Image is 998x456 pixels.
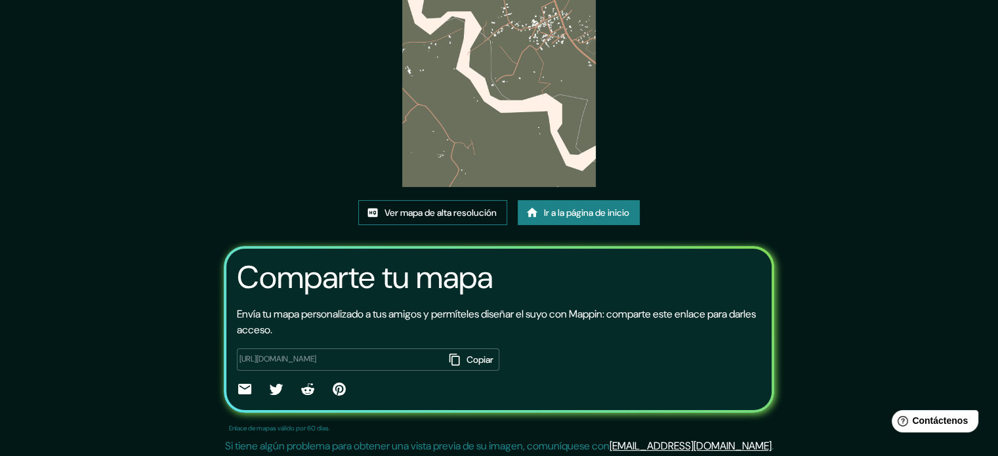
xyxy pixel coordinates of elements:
[237,257,493,298] font: Comparte tu mapa
[237,307,756,337] font: Envía tu mapa personalizado a tus amigos y permíteles diseñar el suyo con Mappin: comparte este e...
[358,200,507,225] a: Ver mapa de alta resolución
[467,354,493,365] font: Copiar
[445,348,499,371] button: Copiar
[225,439,610,453] font: Si tiene algún problema para obtener una vista previa de su imagen, comuníquese con
[518,200,640,225] a: Ir a la página de inicio
[772,439,774,453] font: .
[229,424,330,432] font: Enlace de mapas válido por 60 días.
[544,207,629,218] font: Ir a la página de inicio
[610,439,772,453] a: [EMAIL_ADDRESS][DOMAIN_NAME]
[385,207,497,218] font: Ver mapa de alta resolución
[881,405,984,442] iframe: Lanzador de widgets de ayuda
